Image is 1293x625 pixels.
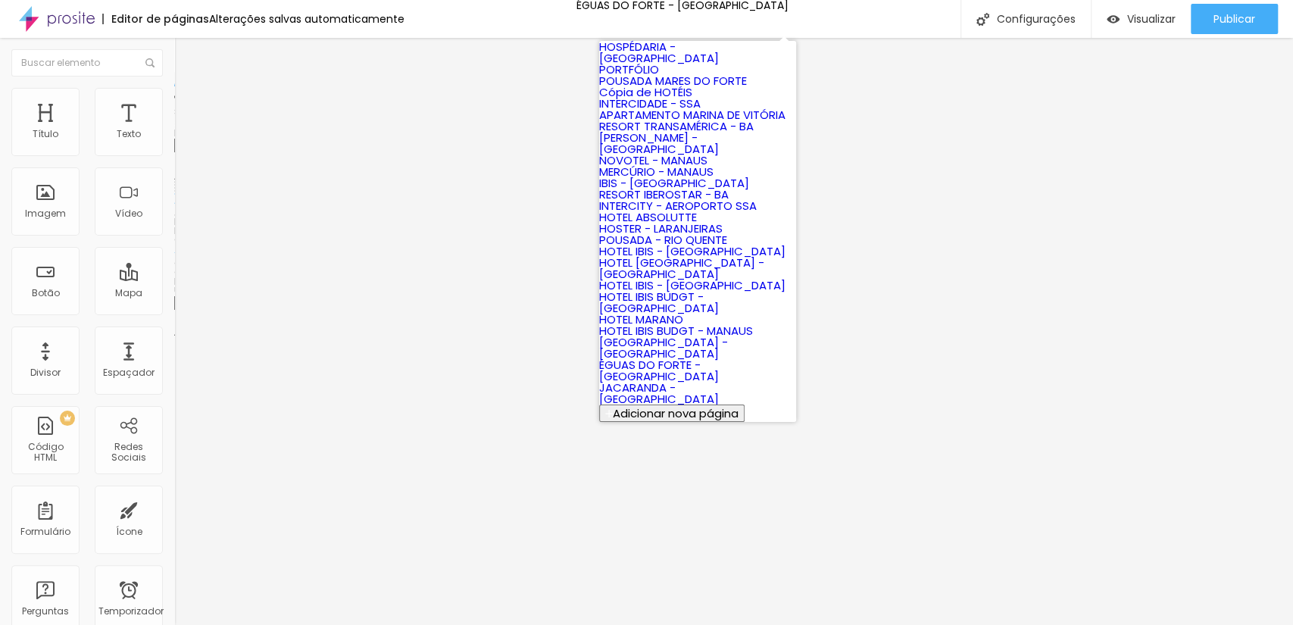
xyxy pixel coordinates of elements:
button: Publicar [1191,4,1278,34]
font: Redes Sociais [111,440,146,464]
font: Espaçador [103,366,155,379]
font: Formulário [20,525,70,538]
font: Divisor [30,366,61,379]
font: Vídeo [115,207,142,220]
font: Botão [32,286,60,299]
a: NOVOTEL - MANAUS [599,152,707,168]
a: HOTEL IBIS BUDGT - [GEOGRAPHIC_DATA] [599,289,719,316]
a: INTERCIDADE - SSA [599,95,701,111]
a: [GEOGRAPHIC_DATA] - [GEOGRAPHIC_DATA] [599,334,728,361]
a: HOTEL MARANO [599,311,683,327]
a: HOTEL IBIS - [GEOGRAPHIC_DATA] [599,277,785,293]
font: Temporizador [98,605,164,617]
font: Título [33,127,58,140]
font: Ícone [116,525,142,538]
a: INTERCITY - AEROPORTO SSA [599,198,757,214]
font: Texto [117,127,141,140]
img: Ícone [145,58,155,67]
a: POUSADA - RIO QUENTE [599,232,727,248]
font: Código HTML [28,440,64,464]
font: Editor de páginas [111,11,209,27]
a: JACARANDA - [GEOGRAPHIC_DATA] [599,380,719,407]
a: ÉGUAS DO FORTE - [GEOGRAPHIC_DATA] [599,357,719,384]
a: HOTEL [GEOGRAPHIC_DATA] - [GEOGRAPHIC_DATA] [599,255,764,282]
a: RESORT TRANSAMÉRICA - BA [599,118,754,134]
font: Perguntas [22,605,69,617]
font: Alterações salvas automaticamente [209,11,404,27]
a: PORTFÓLIO [599,61,659,77]
font: Imagem [25,207,66,220]
a: [PERSON_NAME] - [GEOGRAPHIC_DATA] [599,130,719,157]
img: Ícone [976,13,989,26]
a: HOSTER - LARANJEIRAS [599,220,723,236]
font: Mapa [115,286,142,299]
a: APARTAMENTO MARINA DE VITÓRIA [599,107,785,123]
a: RESORT IBEROSTAR - BA [599,186,729,202]
img: view-1.svg [1107,13,1120,26]
a: HOSPÉDARIA - [GEOGRAPHIC_DATA] [599,39,719,66]
font: Visualizar [1127,11,1176,27]
font: Configurações [997,11,1076,27]
a: Cópia de HOTÉIS [599,84,692,100]
a: HOTEL IBIS BUDGT - MANAUS [599,323,753,339]
button: Adicionar nova página [599,405,745,422]
iframe: Editor [174,38,1293,625]
a: POUSADA MARES DO FORTE [599,73,747,89]
input: Buscar elemento [11,49,163,77]
a: HOTEL IBIS - [GEOGRAPHIC_DATA] [599,243,785,259]
a: IBIS - [GEOGRAPHIC_DATA] [599,175,749,191]
font: Adicionar nova página [613,405,739,421]
a: HOTEL ABSOLUTTE [599,209,697,225]
a: MERCÚRIO - MANAUS [599,164,714,180]
button: Visualizar [1092,4,1191,34]
font: Publicar [1213,11,1255,27]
